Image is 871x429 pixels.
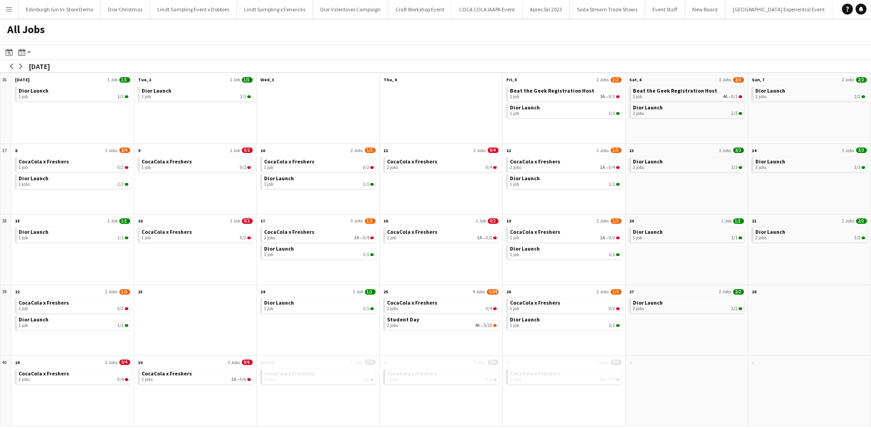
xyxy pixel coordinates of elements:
span: 1/3 [365,148,376,153]
a: Dior Launch1 job1/1 [142,86,251,99]
a: Student Day2 jobs4A•5/20 [387,315,497,328]
span: 0/4 [117,377,124,382]
span: 1/1 [247,95,251,98]
a: Dior Launch1 job1/1 [264,244,374,257]
span: 23 [138,289,142,295]
button: Soda Stream Trade Shows [570,0,645,18]
a: Dior Launch1 job1/1 [633,227,743,241]
span: 5/20 [484,323,492,328]
span: Dior Launch [19,87,49,94]
span: 0/4 [486,165,492,170]
span: 1 job [142,235,151,241]
span: 1/1 [242,77,253,83]
span: 3 Jobs [719,148,731,153]
span: Dior Launch [755,87,785,94]
span: Dior Launch [755,228,785,235]
span: 2 jobs [387,323,398,328]
a: CocaCola x Freshers1 job0/2 [142,157,251,170]
span: 1/1 [117,323,124,328]
span: 1 job [19,165,28,170]
span: [DATE] [15,77,29,83]
span: 1 job [264,306,273,311]
a: CocaCola x Freshers1 job0/2 [510,298,620,311]
div: • [264,235,374,241]
div: • [510,165,620,170]
span: 2 jobs [19,182,30,187]
span: 1 job [142,94,151,99]
span: 1 job [510,94,519,99]
span: 0/6 [363,377,369,382]
span: Dior Launch [633,158,663,165]
span: 2/2 [117,182,124,187]
span: 1/1 [119,77,130,83]
span: 1 job [19,94,28,99]
a: Dior Launch2 jobs2/2 [633,298,743,311]
span: 1/1 [125,324,128,327]
a: Dior Launch1 job1/1 [510,174,620,187]
span: 1 job [264,182,273,187]
span: 1/1 [119,218,130,224]
span: 0/1 [616,95,620,98]
span: 0/2 [493,237,497,239]
span: 1 job [264,252,273,257]
span: 1/1 [616,183,620,186]
span: 2 jobs [755,94,767,99]
span: 0/4 [493,307,497,310]
span: 24 [260,289,265,295]
div: 37 [0,144,11,215]
span: CocaCola x Freshers [19,370,69,377]
a: Dior Launch2 jobs2/2 [755,227,865,241]
span: 1/1 [117,235,124,241]
span: CocaCola x Freshers [142,228,192,235]
span: 0/2 [117,165,124,170]
span: 2/4 [119,148,130,153]
span: 5A [600,94,605,99]
div: 38 [0,214,11,285]
span: 1/1 [609,323,615,328]
span: 1/1 [363,252,369,257]
span: 2/2 [739,307,742,310]
span: 1 job [510,182,519,187]
span: 1A [354,235,359,241]
div: • [510,94,620,99]
span: 3/3 [731,165,738,170]
span: 2 jobs [755,235,767,241]
span: 20 [629,218,634,224]
span: 3/3 [739,166,742,169]
button: Craft Workshop Event [388,0,452,18]
a: CocaCola x Freshers1 job0/2 [19,298,128,311]
span: 1 job [510,111,519,116]
span: 2 jobs [510,165,521,170]
span: 0/6 [240,377,246,382]
span: 2 Jobs [842,77,854,83]
span: 4 Jobs [473,289,485,295]
span: 1/1 [733,218,744,224]
span: 0/2 [125,166,128,169]
span: 27 [629,289,634,295]
span: 1 Job [353,289,363,295]
div: 39 [0,285,11,356]
span: Dior Launch [510,245,540,252]
span: 1/1 [125,237,128,239]
span: 15 [15,218,20,224]
span: 2/2 [856,218,867,224]
span: 2/2 [739,112,742,115]
span: Thu, 4 [383,77,396,83]
span: 1/1 [363,182,369,187]
span: 2 Jobs [351,148,363,153]
span: 1/3 [611,289,621,295]
span: 1/1 [609,182,615,187]
span: CocaCola x Freshers [19,158,69,165]
a: CocaCola x Freshers1 job0/2 [264,157,374,170]
span: 2/2 [861,95,865,98]
span: Dior Launch [633,104,663,111]
a: Dior Launch1 job1/1 [264,174,374,187]
span: 1/1 [240,94,246,99]
span: 0/1 [609,94,615,99]
button: Apres Ski 2023 [523,0,570,18]
span: 0/2 [616,307,620,310]
span: 2/2 [854,94,861,99]
a: CocaCola x Freshers1 job1A•0/2 [387,227,497,241]
span: 1/2 [611,77,621,83]
span: CocaCola x Freshers [510,158,560,165]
